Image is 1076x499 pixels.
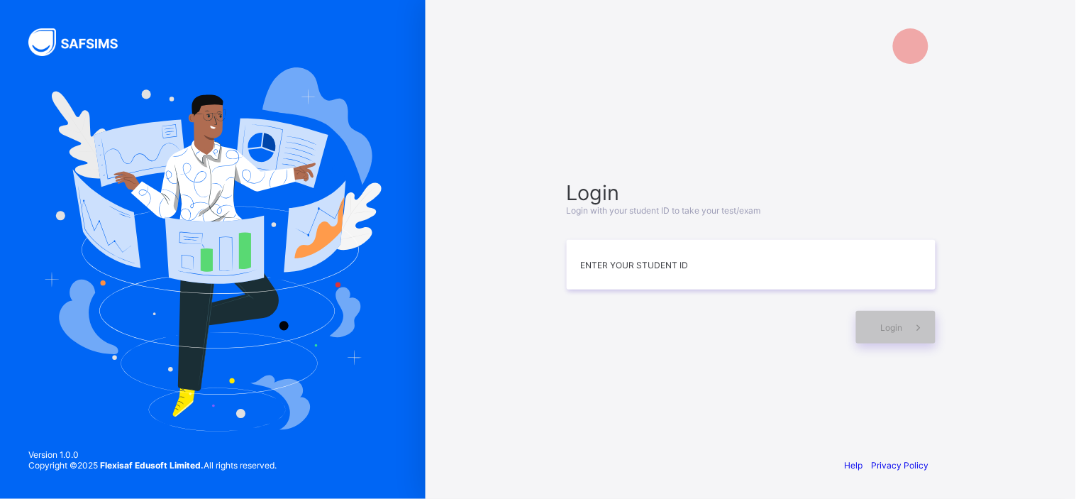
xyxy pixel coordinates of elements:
img: Hero Image [44,67,382,431]
span: Version 1.0.0 [28,449,277,460]
strong: Flexisaf Edusoft Limited. [100,460,204,471]
span: Login [881,322,903,333]
a: Help [845,460,863,471]
img: SAFSIMS Logo [28,28,135,56]
a: Privacy Policy [872,460,929,471]
span: Login with your student ID to take your test/exam [567,205,761,216]
span: Copyright © 2025 All rights reserved. [28,460,277,471]
span: Login [567,180,936,205]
